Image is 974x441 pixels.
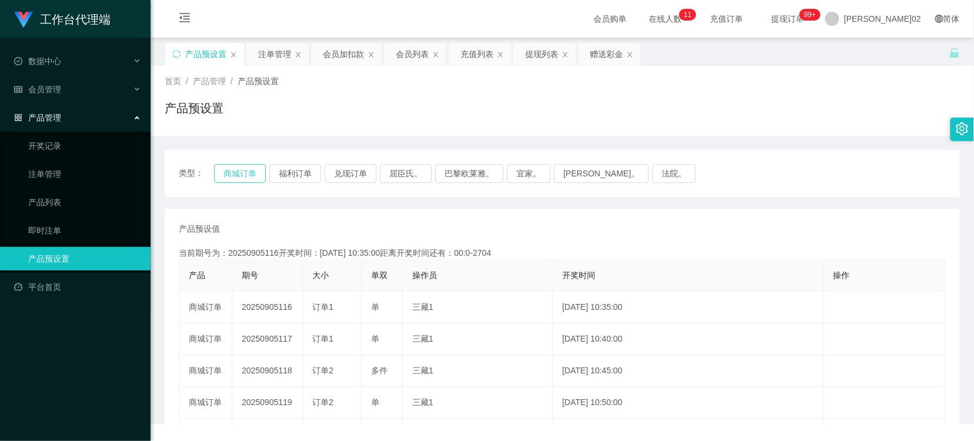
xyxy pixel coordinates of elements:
a: 开奖记录 [28,134,141,158]
p: 1 [688,9,692,21]
div: 产品预设置 [185,43,226,65]
i: 图标： table [14,85,22,93]
span: 订单2 [312,366,333,375]
font: 提现订单 [771,14,804,24]
span: / [231,76,233,86]
button: [PERSON_NAME]。 [554,164,649,183]
td: [DATE] 10:50:00 [553,387,824,419]
a: 产品列表 [28,191,141,214]
a: 图标： 仪表板平台首页 [14,275,141,299]
span: 订单2 [312,397,333,407]
span: 大小 [312,270,329,280]
span: / [186,76,188,86]
span: 订单1 [312,334,333,343]
td: [DATE] 10:35:00 [553,292,824,323]
span: 单 [371,334,379,343]
font: 在线人数 [649,14,682,24]
td: 三藏1 [403,355,553,387]
button: 宜家。 [507,164,551,183]
div: 会员列表 [396,43,429,65]
i: 图标： 设置 [956,122,969,135]
span: 产品预设置 [238,76,279,86]
td: 三藏1 [403,323,553,355]
font: 会员管理 [28,85,61,94]
span: 多件 [371,366,388,375]
div: 会员加扣款 [323,43,364,65]
td: [DATE] 10:40:00 [553,323,824,355]
td: 三藏1 [403,292,553,323]
a: 即时注单 [28,219,141,242]
button: 商城订单 [214,164,266,183]
td: 商城订单 [179,355,232,387]
td: 商城订单 [179,387,232,419]
td: 三藏1 [403,387,553,419]
font: 数据中心 [28,56,61,66]
font: 产品管理 [28,113,61,122]
i: 图标： 关闭 [230,51,237,58]
img: logo.9652507e.png [14,12,33,28]
sup: 11 [679,9,696,21]
i: 图标： 关闭 [432,51,439,58]
span: 期号 [242,270,258,280]
span: 产品管理 [193,76,226,86]
td: [DATE] 10:45:00 [553,355,824,387]
h1: 产品预设置 [165,99,224,117]
i: 图标： check-circle-o [14,57,22,65]
div: 当前期号为：20250905116开奖时间：[DATE] 10:35:00距离开奖时间还有：00:0-2704 [179,247,946,259]
i: 图标： 关闭 [295,51,302,58]
i: 图标： menu-fold [165,1,205,38]
td: 20250905116 [232,292,303,323]
i: 图标： 解锁 [949,48,960,58]
span: 单 [371,397,379,407]
td: 20250905118 [232,355,303,387]
a: 注单管理 [28,162,141,186]
span: 操作 [833,270,850,280]
button: 法院。 [652,164,696,183]
p: 1 [684,9,688,21]
td: 20250905119 [232,387,303,419]
td: 20250905117 [232,323,303,355]
span: 开奖时间 [562,270,595,280]
font: 简体 [943,14,960,24]
span: 单 [371,302,379,312]
span: 单双 [371,270,388,280]
div: 充值列表 [461,43,493,65]
div: 赠送彩金 [590,43,623,65]
div: 注单管理 [258,43,291,65]
a: 产品预设置 [28,247,141,270]
span: 产品预设值 [179,223,220,235]
i: 图标： 同步 [172,50,181,58]
td: 商城订单 [179,323,232,355]
a: 工作台代理端 [14,14,111,24]
i: 图标： 关闭 [368,51,375,58]
i: 图标： 关闭 [562,51,569,58]
span: 订单1 [312,302,333,312]
i: 图标： 关闭 [497,51,504,58]
i: 图标： global [935,15,943,23]
button: 兑现订单 [325,164,376,183]
i: 图标： 关闭 [626,51,633,58]
span: 产品 [189,270,205,280]
font: 充值订单 [710,14,743,24]
span: 首页 [165,76,181,86]
button: 屈臣氏。 [380,164,432,183]
i: 图标： AppStore-O [14,113,22,122]
sup: 1070 [799,9,820,21]
td: 商城订单 [179,292,232,323]
span: 操作员 [412,270,437,280]
span: 类型： [179,164,214,183]
button: 福利订单 [269,164,321,183]
button: 巴黎欧莱雅。 [435,164,503,183]
h1: 工作台代理端 [40,1,111,38]
div: 提现列表 [525,43,558,65]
